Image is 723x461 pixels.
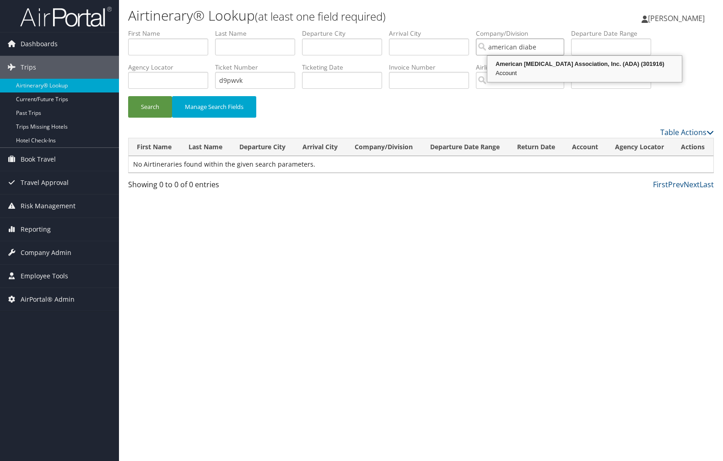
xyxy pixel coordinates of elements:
label: Ticketing Date [302,63,389,72]
a: [PERSON_NAME] [642,5,714,32]
a: Table Actions [660,127,714,137]
span: Travel Approval [21,171,69,194]
button: Manage Search Fields [172,96,256,118]
th: Company/Division [346,138,422,156]
a: Next [684,179,700,190]
a: Prev [668,179,684,190]
th: Arrival City: activate to sort column ascending [294,138,346,156]
label: Agency Locator [128,63,215,72]
small: (at least one field required) [255,9,386,24]
label: Invoice Number [389,63,476,72]
a: Last [700,179,714,190]
label: Last Name [215,29,302,38]
img: airportal-logo.png [20,6,112,27]
th: Departure Date Range: activate to sort column ascending [422,138,509,156]
span: Book Travel [21,148,56,171]
span: Employee Tools [21,265,68,287]
span: Dashboards [21,33,58,55]
label: Departure City [302,29,389,38]
th: Last Name: activate to sort column ascending [180,138,231,156]
div: American [MEDICAL_DATA] Association, Inc. (ADA) (301916) [489,60,680,69]
label: Airline [476,63,571,72]
th: Agency Locator: activate to sort column ascending [607,138,673,156]
span: AirPortal® Admin [21,288,75,311]
span: Trips [21,56,36,79]
td: No Airtineraries found within the given search parameters. [129,156,713,173]
label: Arrival City [389,29,476,38]
a: First [653,179,668,190]
th: Departure City: activate to sort column ascending [231,138,294,156]
th: Return Date: activate to sort column ascending [509,138,564,156]
span: Company Admin [21,241,71,264]
span: Reporting [21,218,51,241]
th: First Name: activate to sort column ascending [129,138,180,156]
span: Risk Management [21,195,76,217]
div: Showing 0 to 0 of 0 entries [128,179,264,195]
th: Actions [673,138,713,156]
th: Account: activate to sort column ascending [564,138,607,156]
label: Company/Division [476,29,571,38]
label: Departure Date Range [571,29,658,38]
button: Search [128,96,172,118]
h1: Airtinerary® Lookup [128,6,518,25]
div: Account [489,69,680,78]
label: Ticket Number [215,63,302,72]
label: First Name [128,29,215,38]
span: [PERSON_NAME] [648,13,705,23]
